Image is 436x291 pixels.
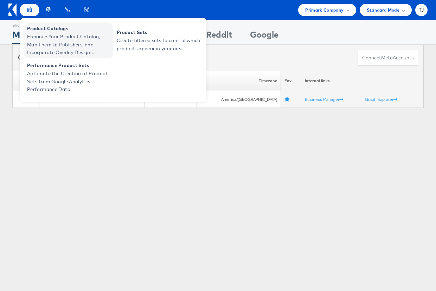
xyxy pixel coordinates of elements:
a: Product Sets Create filtered sets to control which products appear in your ads. [113,23,203,58]
div: Google [250,28,278,44]
div: Meta [12,28,34,44]
a: Product Catalogs Enhance Your Product Catalog, Map Them to Publishers, and Incorporate Overlay De... [24,23,113,58]
th: Timezone [197,71,281,91]
td: America/[GEOGRAPHIC_DATA] [197,91,281,108]
span: Primark Company [305,6,344,14]
span: Product Sets [117,28,201,37]
div: Connected accounts [18,53,95,62]
a: Business Manager [305,97,343,102]
a: Graph Explorer [365,97,397,102]
a: Performance Product Sets Automate the Creation of Product Sets from Google Analytics Performance ... [24,60,113,95]
span: TJ [419,8,424,12]
button: ConnectmetaAccounts [358,50,418,66]
span: Enhance Your Product Catalog, Map Them to Publishers, and Incorporate Overlay Designs. [27,33,111,57]
div: Reddit [206,28,232,44]
span: Automate the Creation of Product Sets from Google Analytics Performance Data. [27,70,111,93]
span: Performance Product Sets [27,62,111,70]
span: Product Catalogs [27,25,111,33]
th: Status [13,71,39,91]
span: meta [381,54,393,61]
span: Create filtered sets to control which products appear in your ads. [117,37,201,53]
span: Standard Mode [367,6,399,14]
div: Showing [12,20,34,28]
